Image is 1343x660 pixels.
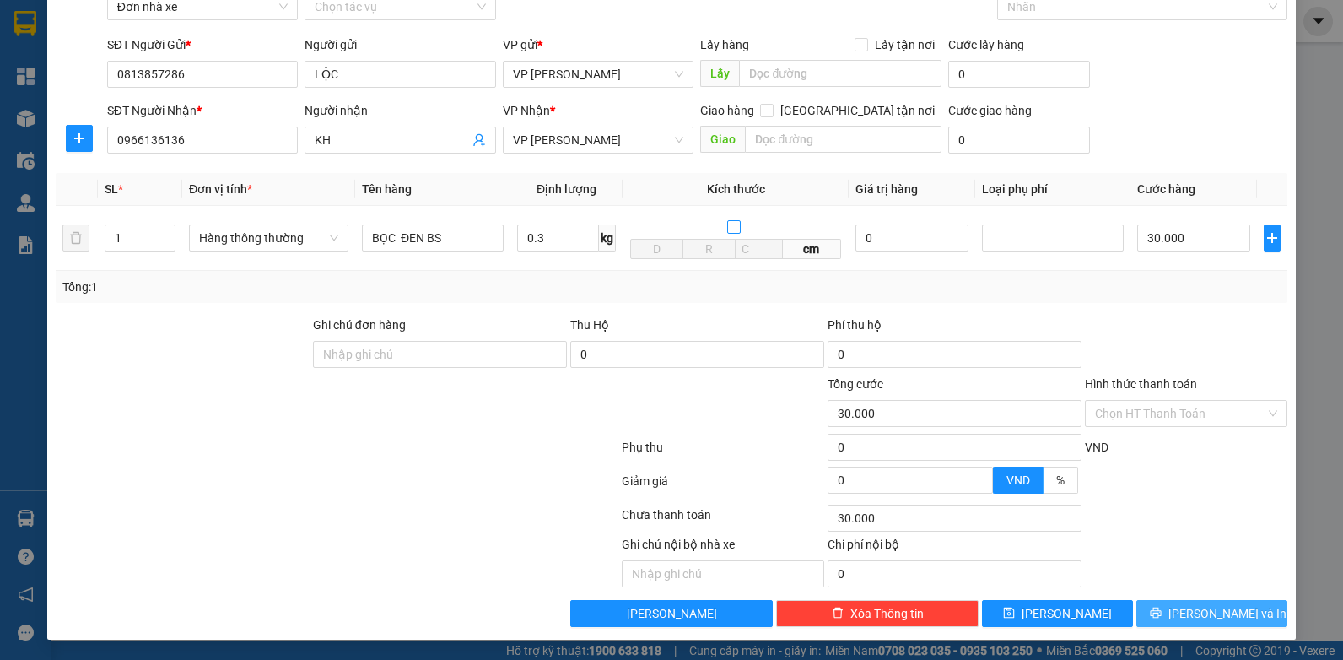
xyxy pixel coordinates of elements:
[62,225,89,252] button: delete
[189,182,252,196] span: Đơn vị tính
[107,101,299,120] div: SĐT Người Nhận
[700,104,754,117] span: Giao hàng
[774,101,941,120] span: [GEOGRAPHIC_DATA] tận nơi
[161,240,171,250] span: down
[62,278,520,296] div: Tổng: 1
[1022,604,1112,623] span: [PERSON_NAME]
[67,132,92,145] span: plus
[1137,182,1195,196] span: Cước hàng
[700,126,745,153] span: Giao
[975,173,1130,206] th: Loại phụ phí
[66,125,93,152] button: plus
[948,61,1090,88] input: Cước lấy hàng
[745,126,941,153] input: Dọc đường
[1085,377,1197,391] label: Hình thức thanh toán
[313,318,406,332] label: Ghi chú đơn hàng
[735,239,783,259] input: C
[472,133,486,147] span: user-add
[630,239,683,259] input: D
[974,468,992,480] span: Increase Value
[868,35,941,54] span: Lấy tận nơi
[622,535,824,560] div: Ghi chú nội bộ nhà xe
[948,104,1032,117] label: Cước giao hàng
[599,225,616,252] span: kg
[1136,600,1287,627] button: printer[PERSON_NAME] và In
[620,506,826,535] div: Chưa thanh toán
[1085,441,1108,454] span: VND
[682,239,736,259] input: R
[855,225,968,252] input: 0
[850,604,924,623] span: Xóa Thông tin
[1168,604,1286,623] span: [PERSON_NAME] và In
[828,316,1081,341] div: Phí thu hộ
[627,604,717,623] span: [PERSON_NAME]
[832,607,844,620] span: delete
[1150,607,1162,620] span: printer
[1003,607,1015,620] span: save
[700,60,739,87] span: Lấy
[776,600,979,627] button: deleteXóa Thông tin
[707,182,765,196] span: Kích thước
[1265,231,1280,245] span: plus
[156,238,175,251] span: Decrease Value
[503,35,694,54] div: VP gửi
[513,62,684,87] span: VP Trần Khát Chân
[1056,473,1065,487] span: %
[513,127,684,153] span: VP LÊ HỒNG PHONG
[622,560,824,587] input: Nhập ghi chú
[979,469,989,479] span: up
[305,101,496,120] div: Người nhận
[362,182,412,196] span: Tên hàng
[161,228,171,238] span: up
[503,104,550,117] span: VP Nhận
[620,472,826,501] div: Giảm giá
[570,318,609,332] span: Thu Hộ
[1006,473,1030,487] span: VND
[156,225,175,238] span: Increase Value
[828,377,883,391] span: Tổng cước
[979,482,989,492] span: down
[700,38,749,51] span: Lấy hàng
[620,438,826,468] div: Phụ thu
[948,38,1024,51] label: Cước lấy hàng
[974,480,992,493] span: Decrease Value
[570,600,773,627] button: [PERSON_NAME]
[855,182,918,196] span: Giá trị hàng
[982,600,1133,627] button: save[PERSON_NAME]
[783,239,841,259] span: cm
[362,225,504,252] input: VD: Bàn, Ghế
[313,341,567,368] input: Ghi chú đơn hàng
[107,35,299,54] div: SĐT Người Gửi
[537,182,596,196] span: Định lượng
[199,225,338,251] span: Hàng thông thường
[1264,225,1281,252] button: plus
[105,182,118,196] span: SL
[305,35,496,54] div: Người gửi
[828,535,1081,560] div: Chi phí nội bộ
[739,60,941,87] input: Dọc đường
[948,127,1090,154] input: Cước giao hàng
